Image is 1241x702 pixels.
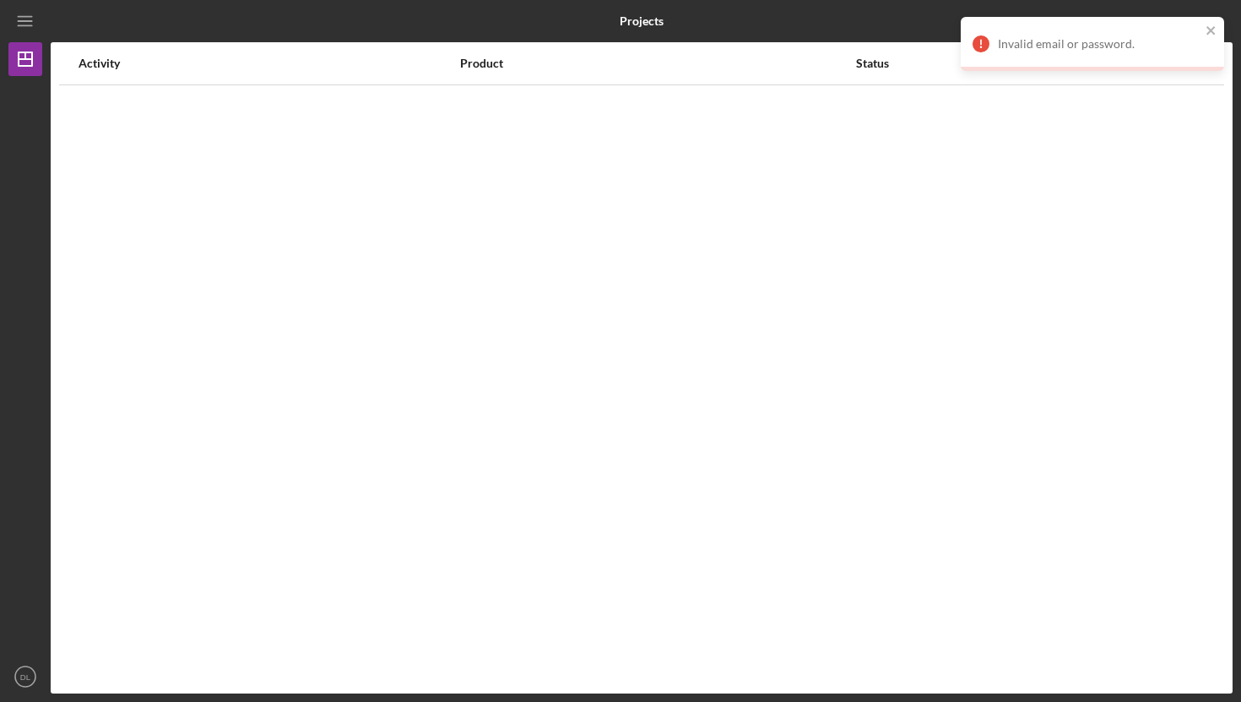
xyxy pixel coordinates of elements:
div: Activity [79,57,458,70]
div: Product [460,57,854,70]
div: Status [856,57,1161,70]
b: Projects [620,14,664,28]
div: Invalid email or password. [998,37,1200,51]
button: close [1206,24,1217,40]
button: DL [8,660,42,694]
text: DL [20,672,31,682]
